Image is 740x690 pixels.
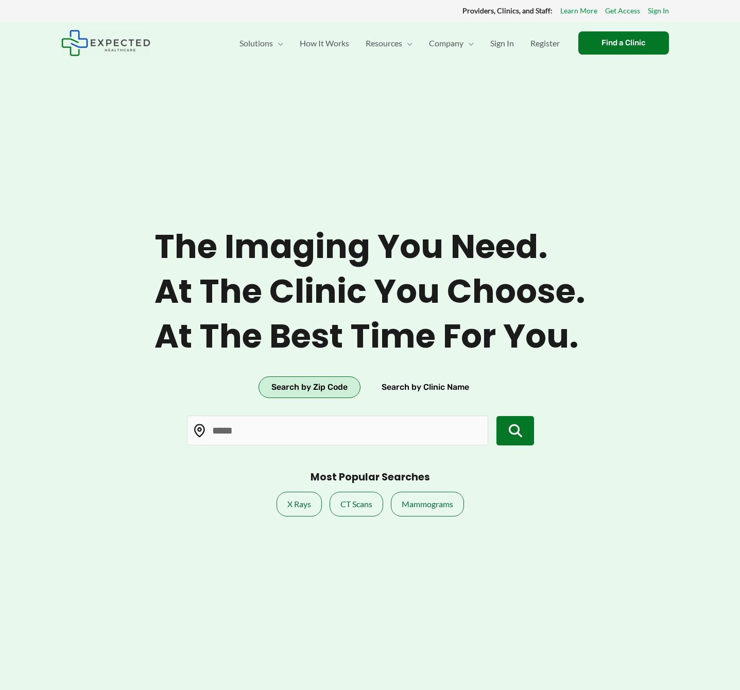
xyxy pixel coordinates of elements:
[300,25,349,61] span: How It Works
[648,4,669,18] a: Sign In
[239,25,273,61] span: Solutions
[530,25,560,61] span: Register
[193,424,206,438] img: Location pin
[231,25,291,61] a: SolutionsMenu Toggle
[578,31,669,55] a: Find a Clinic
[522,25,568,61] a: Register
[311,471,430,484] h3: Most Popular Searches
[357,25,421,61] a: ResourcesMenu Toggle
[273,25,283,61] span: Menu Toggle
[366,25,402,61] span: Resources
[154,272,586,312] span: At the clinic you choose.
[402,25,412,61] span: Menu Toggle
[421,25,482,61] a: CompanyMenu Toggle
[330,492,383,516] a: CT Scans
[154,317,586,356] span: At the best time for you.
[490,25,514,61] span: Sign In
[482,25,522,61] a: Sign In
[277,492,322,516] a: X Rays
[259,376,360,398] button: Search by Zip Code
[391,492,464,516] a: Mammograms
[291,25,357,61] a: How It Works
[429,25,463,61] span: Company
[463,25,474,61] span: Menu Toggle
[61,30,150,56] img: Expected Healthcare Logo - side, dark font, small
[605,4,640,18] a: Get Access
[154,227,586,267] span: The imaging you need.
[231,25,568,61] nav: Primary Site Navigation
[462,6,553,15] strong: Providers, Clinics, and Staff:
[560,4,597,18] a: Learn More
[369,376,482,398] button: Search by Clinic Name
